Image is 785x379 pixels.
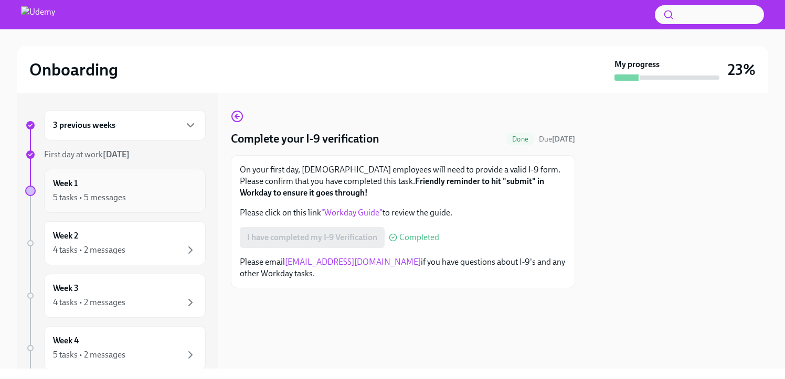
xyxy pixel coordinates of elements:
h6: Week 4 [53,335,79,346]
strong: My progress [614,59,660,70]
p: Please click on this link to review the guide. [240,207,566,219]
span: First day at work [44,149,130,159]
a: Week 45 tasks • 2 messages [25,326,206,370]
h6: Week 1 [53,178,78,189]
img: Udemy [21,6,55,23]
h6: Week 2 [53,230,78,242]
a: [EMAIL_ADDRESS][DOMAIN_NAME] [285,257,421,267]
h2: Onboarding [29,59,118,80]
a: "Workday Guide" [321,208,383,218]
p: On your first day, [DEMOGRAPHIC_DATA] employees will need to provide a valid I-9 form. Please con... [240,164,566,199]
div: 4 tasks • 2 messages [53,297,125,308]
strong: [DATE] [103,149,130,159]
h4: Complete your I-9 verification [231,131,379,147]
div: 5 tasks • 5 messages [53,192,126,203]
div: 4 tasks • 2 messages [53,244,125,256]
div: 3 previous weeks [44,110,206,140]
span: Due [539,135,575,144]
h6: 3 previous weeks [53,120,115,131]
span: August 27th, 2025 11:00 [539,134,575,144]
p: Please email if you have questions about I-9's and any other Workday tasks. [240,256,566,279]
a: First day at work[DATE] [25,149,206,160]
div: 5 tasks • 2 messages [53,349,125,361]
a: Week 34 tasks • 2 messages [25,274,206,318]
h6: Week 3 [53,283,79,294]
a: Week 15 tasks • 5 messages [25,169,206,213]
span: Done [506,135,535,143]
strong: [DATE] [552,135,575,144]
span: Completed [399,233,439,242]
a: Week 24 tasks • 2 messages [25,221,206,265]
h3: 23% [728,60,756,79]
